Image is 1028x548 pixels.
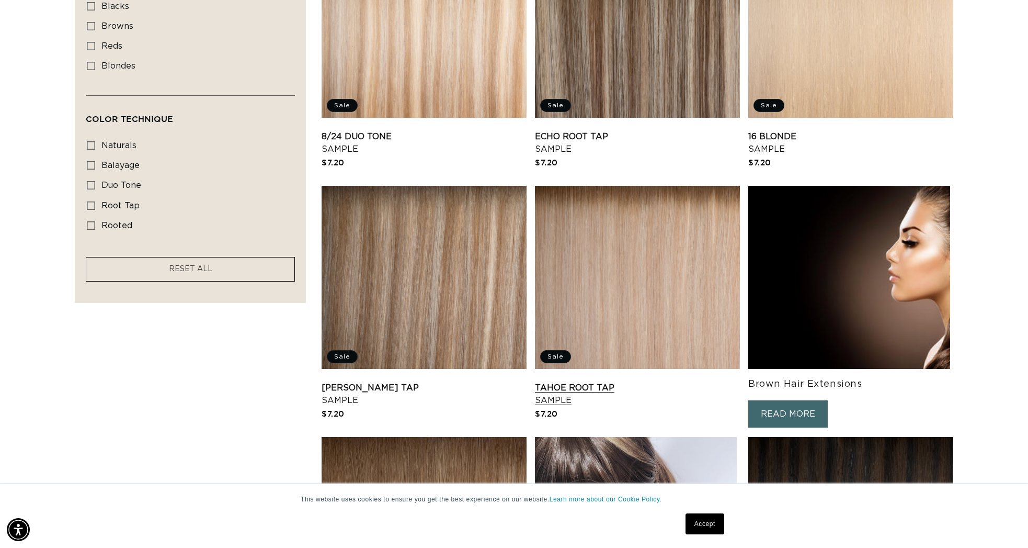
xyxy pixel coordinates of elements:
[748,400,828,428] a: READ MORE
[686,513,724,534] a: Accept
[101,2,129,10] span: blacks
[301,495,727,504] p: This website uses cookies to ensure you get the best experience on our website.
[322,130,527,155] a: 8/24 Duo Tone Sample
[550,496,662,503] a: Learn more about our Cookie Policy.
[86,96,295,133] summary: Color Technique (0 selected)
[7,518,30,541] div: Accessibility Menu
[101,62,135,70] span: blondes
[101,141,136,150] span: naturals
[86,114,173,124] span: Color Technique
[748,130,953,155] a: 16 Blonde Sample
[101,202,140,210] span: root tap
[535,382,740,407] a: Tahoe Root Tap Sample
[101,221,132,230] span: rooted
[101,161,140,170] span: balayage
[169,263,212,276] a: RESET ALL
[101,42,122,50] span: reds
[169,265,212,273] span: RESET ALL
[748,378,953,390] h3: Brown Hair Extensions
[101,181,141,189] span: duo tone
[322,382,527,407] a: [PERSON_NAME] Tap Sample
[101,22,133,30] span: browns
[535,130,740,155] a: Echo Root Tap Sample
[748,186,950,369] img: Brown Hair Extensions from Aqua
